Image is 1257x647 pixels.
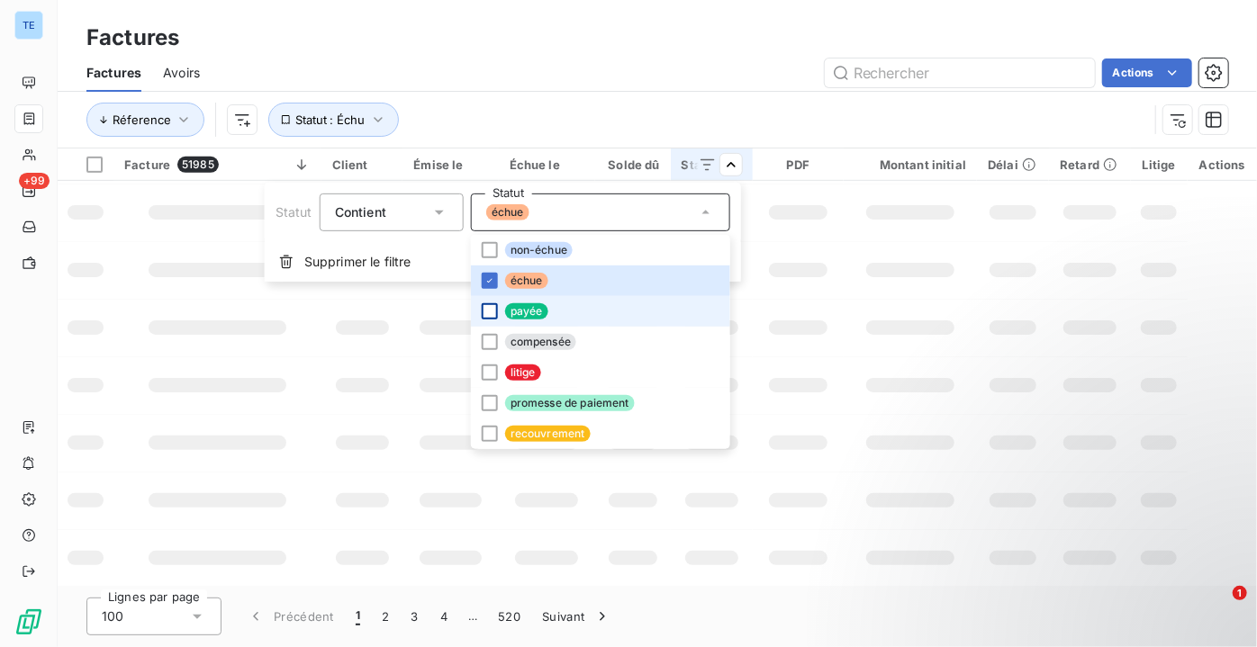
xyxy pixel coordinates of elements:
[1233,586,1247,600] span: 1
[505,273,548,289] span: échue
[505,242,573,258] span: non-échue
[505,334,576,350] span: compensée
[505,395,635,411] span: promesse de paiement
[505,426,591,442] span: recouvrement
[505,303,548,319] span: payée
[505,364,541,381] span: litige
[304,253,411,271] span: Supprimer le filtre
[897,472,1257,598] iframe: Intercom notifications message
[486,204,529,220] span: échue
[335,204,386,220] span: Contient
[276,204,312,220] span: Statut
[1196,586,1239,629] iframe: Intercom live chat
